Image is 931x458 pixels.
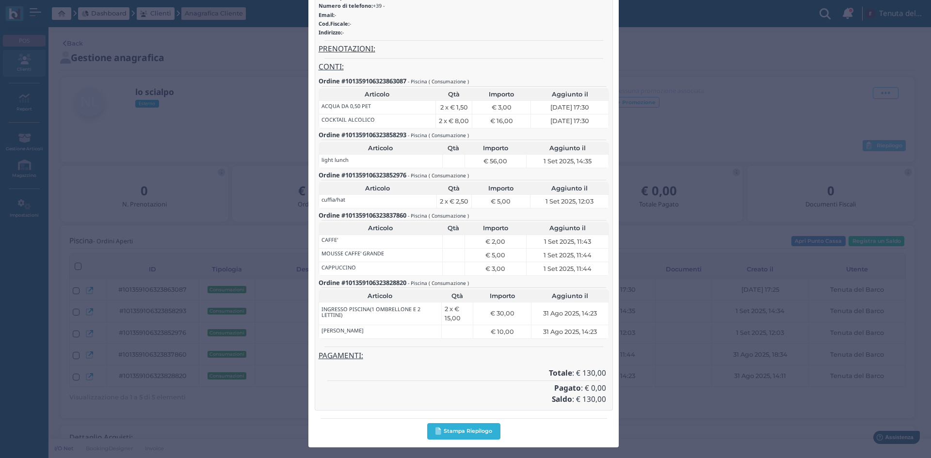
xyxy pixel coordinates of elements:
span: € 16,00 [490,116,513,126]
h6: CAFFE' [321,237,338,243]
small: - Piscina [408,78,427,85]
small: ( Consumazione ) [429,78,469,85]
span: € 3,00 [492,103,512,112]
h6: +39 - [319,3,610,9]
small: ( Consumazione ) [429,280,469,286]
span: 1 Set 2025, 11:44 [544,264,592,273]
small: - Piscina [408,132,427,139]
span: 2 x € 1,50 [440,103,468,112]
th: Importo [465,222,527,235]
th: Qtà [442,142,465,155]
span: € 5,00 [485,251,505,260]
h6: light lunch [321,157,349,163]
th: Importo [471,182,530,194]
b: Ordine #101359106323863087 [319,77,406,85]
th: Articolo [319,222,442,235]
h6: - [319,21,610,27]
span: € 5,00 [491,197,511,206]
small: - Piscina [408,212,427,219]
span: € 30,00 [490,309,514,318]
b: Saldo [552,394,572,404]
span: 2 x € 15,00 [445,304,470,323]
b: Totale [549,368,572,378]
th: Qtà [436,88,472,101]
h4: : € 130,00 [321,395,606,404]
th: Importo [465,142,527,155]
th: Articolo [319,182,436,194]
button: Stampa Riepilogo [427,423,500,439]
span: € 2,00 [485,237,505,246]
b: Cod.Fiscale: [319,20,350,27]
th: Importo [473,289,531,302]
small: - Piscina [408,172,427,179]
h6: INGRESSO PISCINA(1 OMBRELLONE E 2 LETTINI) [321,306,438,318]
span: 1 Set 2025, 12:03 [546,197,594,206]
span: € 3,00 [485,264,505,273]
span: € 56,00 [483,157,507,166]
span: 1 Set 2025, 11:43 [544,237,591,246]
th: Articolo [319,289,441,302]
h6: ACQUA DA 0,50 PET [321,103,371,109]
th: Aggiunto il [527,222,609,235]
small: - Piscina [408,280,427,286]
th: Qtà [442,222,465,235]
h6: COCKTAIL ALCOLICO [321,117,375,123]
u: CONTI: [319,62,344,72]
span: Assistenza [29,8,64,15]
h4: : € 0,00 [321,384,606,393]
th: Articolo [319,142,442,155]
u: PRENOTAZIONI: [319,44,375,54]
b: Ordine #101359106323837860 [319,211,406,220]
b: Email: [319,11,335,18]
th: Aggiunto il [527,142,609,155]
th: Aggiunto il [531,289,609,302]
span: 1 Set 2025, 14:35 [544,157,592,166]
h4: : € 130,00 [321,369,606,378]
b: Indirizzo: [319,29,342,36]
th: Qtà [442,289,473,302]
span: 31 Ago 2025, 14:23 [543,309,597,318]
h6: CAPPUCCINO [321,265,356,270]
th: Aggiunto il [530,182,609,194]
h6: cuffia/hat [321,197,345,203]
span: [DATE] 17:30 [550,103,589,112]
th: Qtà [436,182,471,194]
span: 1 Set 2025, 11:44 [544,251,592,260]
span: € 10,00 [491,327,514,336]
h6: MOUSSE CAFFE' GRANDE [321,251,384,256]
b: Numero di telefono: [319,2,373,9]
span: 2 x € 8,00 [439,116,469,126]
b: Ordine #101359106323852976 [319,171,406,179]
small: ( Consumazione ) [429,132,469,139]
small: ( Consumazione ) [429,172,469,179]
b: Pagato [554,383,581,393]
b: Ordine #101359106323858293 [319,130,406,139]
h6: [PERSON_NAME] [321,328,364,333]
b: Ordine #101359106323828820 [319,278,406,287]
h6: - [319,12,610,18]
u: PAGAMENTI: [319,350,363,361]
h6: - [319,30,610,35]
span: 2 x € 2,50 [440,197,468,206]
th: Aggiunto il [531,88,609,101]
th: Articolo [319,88,436,101]
span: 31 Ago 2025, 14:23 [543,327,597,336]
th: Importo [472,88,531,101]
span: [DATE] 17:30 [550,116,589,126]
small: ( Consumazione ) [429,212,469,219]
